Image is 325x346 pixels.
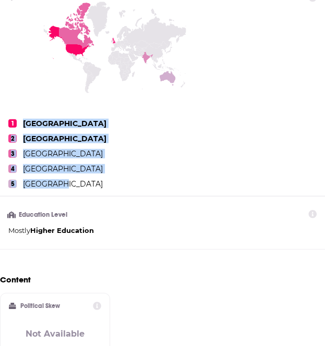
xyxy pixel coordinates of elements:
span: 4 [8,165,17,173]
h3: Not Available [26,329,85,339]
span: 1 [8,119,17,128]
span: [GEOGRAPHIC_DATA] [23,164,103,174]
span: Mostly [8,226,30,234]
span: 3 [8,150,17,158]
span: 5 [8,180,17,188]
span: Higher Education [30,226,94,234]
span: [GEOGRAPHIC_DATA] [23,149,103,158]
span: 2 [8,134,17,143]
h3: Education Level [8,212,69,218]
span: [GEOGRAPHIC_DATA] [23,134,106,143]
span: [GEOGRAPHIC_DATA] [23,179,103,189]
span: [GEOGRAPHIC_DATA] [23,119,106,128]
h2: Political Skew [20,302,60,310]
